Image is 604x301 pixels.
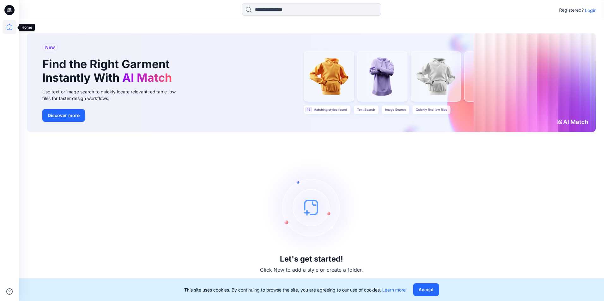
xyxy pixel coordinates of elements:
[264,160,359,255] img: empty-state-image.svg
[413,283,439,296] button: Accept
[280,255,343,263] h3: Let's get started!
[382,287,406,292] a: Learn more
[184,286,406,293] p: This site uses cookies. By continuing to browse the site, you are agreeing to our use of cookies.
[559,6,584,14] p: Registered?
[42,88,184,102] div: Use text or image search to quickly locate relevant, editable .bw files for faster design workflows.
[42,109,85,122] button: Discover more
[45,44,55,51] span: New
[585,7,596,14] p: Login
[260,266,363,274] p: Click New to add a style or create a folder.
[122,71,172,85] span: AI Match
[42,57,175,85] h1: Find the Right Garment Instantly With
